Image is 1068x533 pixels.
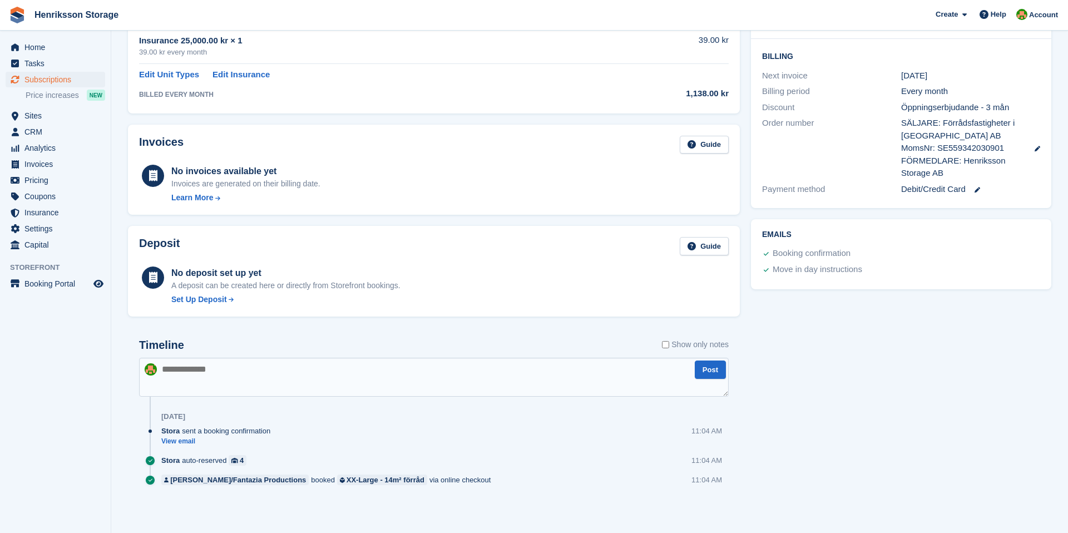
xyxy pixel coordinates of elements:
[691,455,722,466] div: 11:04 AM
[24,124,91,140] span: CRM
[6,237,105,253] a: menu
[24,172,91,188] span: Pricing
[161,426,276,436] div: sent a booking confirmation
[901,101,1040,114] div: Öppningserbjudande - 3 mån
[762,101,901,114] div: Discount
[24,276,91,292] span: Booking Portal
[9,7,26,23] img: stora-icon-8386f47178a22dfd0bd8f6a31ec36ba5ce8667c1dd55bd0f319d3a0aa187defe.svg
[6,172,105,188] a: menu
[171,294,227,305] div: Set Up Deposit
[1016,9,1027,20] img: Mikael Holmström
[680,237,729,255] a: Guide
[171,165,320,178] div: No invoices available yet
[773,247,851,260] div: Booking confirmation
[145,363,157,376] img: Mikael Holmström
[171,192,213,204] div: Learn More
[229,455,246,466] a: 4
[139,237,180,255] h2: Deposit
[762,85,901,98] div: Billing period
[6,221,105,236] a: menu
[161,437,276,446] a: View email
[24,40,91,55] span: Home
[691,475,722,485] div: 11:04 AM
[584,87,729,100] div: 1,138.00 kr
[161,455,252,466] div: auto-reserved
[762,117,901,180] div: Order number
[662,339,669,351] input: Show only notes
[139,339,184,352] h2: Timeline
[773,263,862,277] div: Move in day instructions
[26,90,79,101] span: Price increases
[6,276,105,292] a: menu
[87,90,105,101] div: NEW
[171,280,400,292] p: A deposit can be created here or directly from Storefront bookings.
[901,70,1040,82] div: [DATE]
[24,189,91,204] span: Coupons
[762,183,901,196] div: Payment method
[24,156,91,172] span: Invoices
[139,136,184,154] h2: Invoices
[762,50,1040,61] h2: Billing
[139,68,199,81] a: Edit Unit Types
[691,426,722,436] div: 11:04 AM
[171,178,320,190] div: Invoices are generated on their billing date.
[171,192,320,204] a: Learn More
[6,205,105,220] a: menu
[762,70,901,82] div: Next invoice
[762,230,1040,239] h2: Emails
[6,108,105,124] a: menu
[161,412,185,421] div: [DATE]
[347,475,424,485] div: XX-Large - 14m² förråd
[6,189,105,204] a: menu
[240,455,244,466] div: 4
[171,294,400,305] a: Set Up Deposit
[10,262,111,273] span: Storefront
[24,237,91,253] span: Capital
[901,85,1040,98] div: Every month
[171,266,400,280] div: No deposit set up yet
[1029,9,1058,21] span: Account
[991,9,1006,20] span: Help
[901,117,1023,180] span: SÄLJARE: Förrådsfastigheter i [GEOGRAPHIC_DATA] AB MomsNr: SE559342030901 FÖRMEDLARE: Henriksson ...
[24,140,91,156] span: Analytics
[662,339,729,351] label: Show only notes
[695,361,726,379] button: Post
[92,277,105,290] a: Preview store
[6,56,105,71] a: menu
[30,6,123,24] a: Henriksson Storage
[212,68,270,81] a: Edit Insurance
[24,205,91,220] span: Insurance
[139,47,584,58] div: 39.00 kr every month
[584,28,729,64] td: 39.00 kr
[6,72,105,87] a: menu
[139,34,584,47] div: Insurance 25,000.00 kr × 1
[680,136,729,154] a: Guide
[26,89,105,101] a: Price increases NEW
[161,475,309,485] a: [PERSON_NAME]/Fantazia Productions
[161,475,496,485] div: booked via online checkout
[6,156,105,172] a: menu
[161,426,180,436] span: Stora
[6,140,105,156] a: menu
[901,183,1040,196] div: Debit/Credit Card
[139,90,584,100] div: BILLED EVERY MONTH
[24,56,91,71] span: Tasks
[170,475,306,485] div: [PERSON_NAME]/Fantazia Productions
[6,40,105,55] a: menu
[24,72,91,87] span: Subscriptions
[161,455,180,466] span: Stora
[24,108,91,124] span: Sites
[337,475,427,485] a: XX-Large - 14m² förråd
[6,124,105,140] a: menu
[24,221,91,236] span: Settings
[936,9,958,20] span: Create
